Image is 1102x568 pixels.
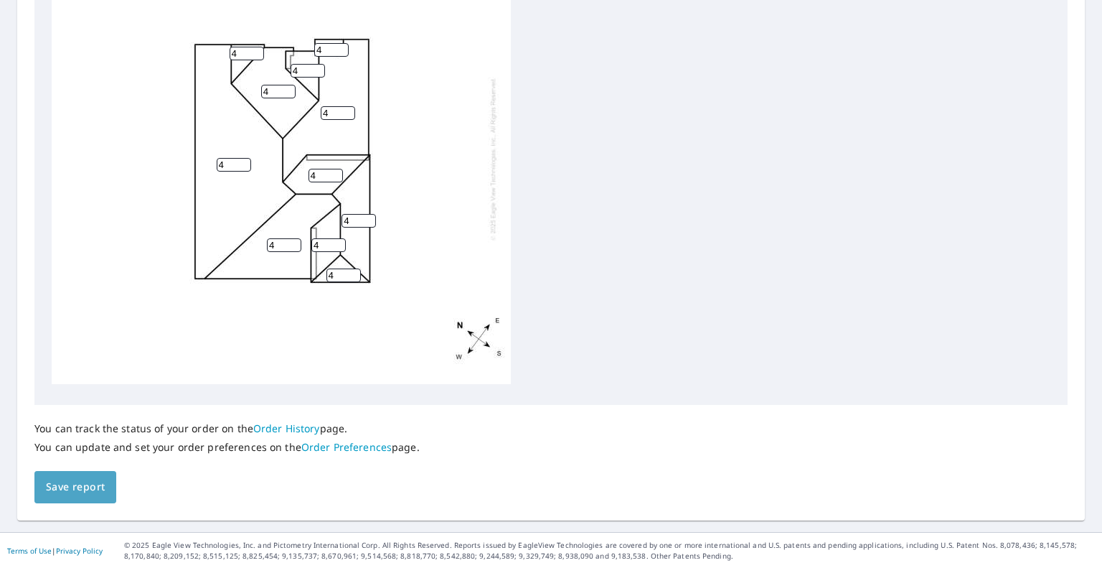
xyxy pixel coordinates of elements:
[34,471,116,503] button: Save report
[34,441,420,454] p: You can update and set your order preferences on the page.
[301,440,392,454] a: Order Preferences
[34,422,420,435] p: You can track the status of your order on the page.
[7,546,52,556] a: Terms of Use
[124,540,1095,562] p: © 2025 Eagle View Technologies, Inc. and Pictometry International Corp. All Rights Reserved. Repo...
[46,478,105,496] span: Save report
[56,546,103,556] a: Privacy Policy
[253,422,320,435] a: Order History
[7,546,103,555] p: |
